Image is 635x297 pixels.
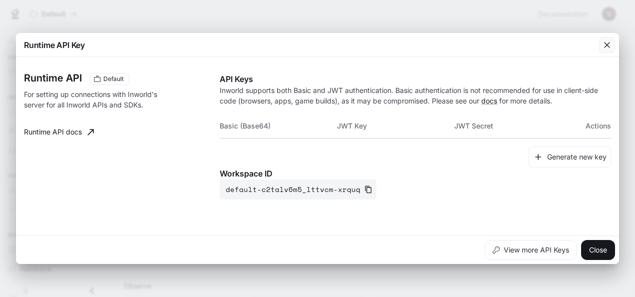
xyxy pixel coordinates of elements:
[481,96,497,105] a: docs
[220,85,611,106] p: Inworld supports both Basic and JWT authentication. Basic authentication is not recommended for u...
[572,114,611,138] th: Actions
[485,240,577,260] button: View more API Keys
[24,73,82,83] h3: Runtime API
[24,89,165,110] p: For setting up connections with Inworld's server for all Inworld APIs and SDKs.
[24,39,85,51] p: Runtime API Key
[581,240,615,260] button: Close
[337,114,454,138] th: JWT Key
[220,179,376,199] button: default-c2talv6m5_lttvcm-xrquq
[220,114,337,138] th: Basic (Base64)
[220,73,611,85] p: API Keys
[90,73,129,85] div: These keys will apply to your current workspace only
[20,122,98,142] a: Runtime API docs
[99,74,128,83] span: Default
[220,167,611,179] p: Workspace ID
[454,114,572,138] th: JWT Secret
[529,146,611,168] button: Generate new key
